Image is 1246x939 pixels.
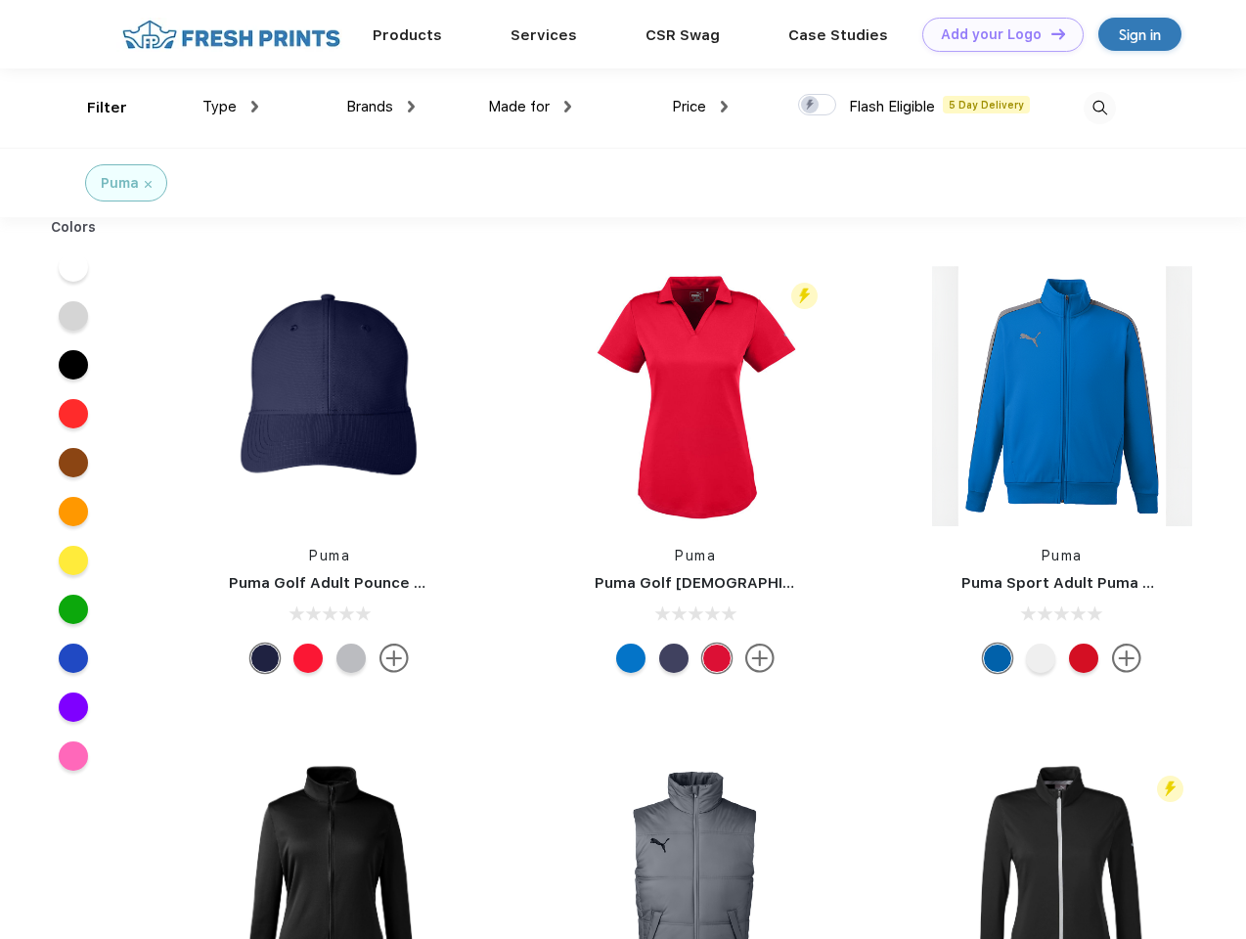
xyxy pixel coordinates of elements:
[379,644,409,673] img: more.svg
[849,98,935,115] span: Flash Eligible
[116,18,346,52] img: fo%20logo%202.webp
[645,26,720,44] a: CSR Swag
[101,173,139,194] div: Puma
[309,548,350,563] a: Puma
[941,26,1042,43] div: Add your Logo
[1119,23,1161,46] div: Sign in
[745,644,775,673] img: more.svg
[145,181,152,188] img: filter_cancel.svg
[511,26,577,44] a: Services
[595,574,957,592] a: Puma Golf [DEMOGRAPHIC_DATA]' Icon Golf Polo
[346,98,393,115] span: Brands
[1026,644,1055,673] div: White and Quiet Shade
[36,217,111,238] div: Colors
[200,266,460,526] img: func=resize&h=266
[251,101,258,112] img: dropdown.png
[659,644,689,673] div: Peacoat
[1157,776,1183,802] img: flash_active_toggle.svg
[672,98,706,115] span: Price
[87,97,127,119] div: Filter
[229,574,528,592] a: Puma Golf Adult Pounce Adjustable Cap
[1112,644,1141,673] img: more.svg
[293,644,323,673] div: High Risk Red
[564,101,571,112] img: dropdown.png
[336,644,366,673] div: Quarry
[1042,548,1083,563] a: Puma
[791,283,818,309] img: flash_active_toggle.svg
[250,644,280,673] div: Peacoat
[1098,18,1181,51] a: Sign in
[702,644,732,673] div: High Risk Red
[721,101,728,112] img: dropdown.png
[932,266,1192,526] img: func=resize&h=266
[488,98,550,115] span: Made for
[983,644,1012,673] div: Lapis Blue
[202,98,237,115] span: Type
[616,644,645,673] div: Lapis Blue
[675,548,716,563] a: Puma
[373,26,442,44] a: Products
[1051,28,1065,39] img: DT
[565,266,825,526] img: func=resize&h=266
[943,96,1030,113] span: 5 Day Delivery
[1069,644,1098,673] div: High Risk Red
[1084,92,1116,124] img: desktop_search.svg
[408,101,415,112] img: dropdown.png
